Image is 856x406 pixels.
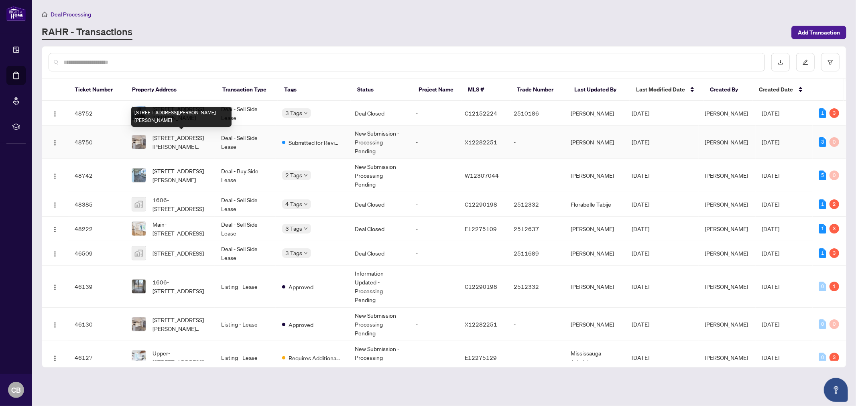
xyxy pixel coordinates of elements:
button: Open asap [824,378,848,402]
div: 1 [819,224,826,233]
button: edit [796,53,815,71]
td: 48385 [68,192,125,217]
span: Approved [289,320,313,329]
td: Information Updated - Processing Pending [348,266,409,308]
td: 2511689 [507,241,564,266]
button: Add Transaction [791,26,846,39]
td: Deal Closed [348,217,409,241]
td: - [409,241,458,266]
span: [DATE] [632,201,649,208]
td: Mississauga Administrator [564,341,625,374]
span: [PERSON_NAME] [705,172,748,179]
button: download [771,53,790,71]
div: 1 [819,108,826,118]
td: 48742 [68,159,125,192]
th: Project Name [412,79,462,101]
td: - [409,341,458,374]
button: Logo [49,247,61,260]
span: [PERSON_NAME] [705,250,748,257]
span: [DATE] [632,110,649,117]
img: Logo [52,322,58,328]
th: MLS # [462,79,511,101]
th: Last Modified Date [630,79,704,101]
td: Deal - Sell Side Lease [215,192,276,217]
span: 4 Tags [285,199,302,209]
span: [PERSON_NAME] [705,138,748,146]
span: [DATE] [632,283,649,290]
td: 46139 [68,266,125,308]
span: [PERSON_NAME] [705,354,748,361]
th: Last Updated By [568,79,630,101]
span: [DATE] [762,201,780,208]
td: New Submission - Processing Pending [348,308,409,341]
td: - [507,126,564,159]
span: [PERSON_NAME] [705,283,748,290]
td: - [409,159,458,192]
td: 46127 [68,341,125,374]
span: [STREET_ADDRESS][PERSON_NAME][PERSON_NAME] [152,315,208,333]
img: Logo [52,111,58,117]
span: [STREET_ADDRESS][PERSON_NAME] [152,104,208,122]
span: Upper-[STREET_ADDRESS] [152,349,208,366]
img: logo [6,6,26,21]
td: Deal Closed [348,101,409,126]
span: Add Transaction [798,26,840,39]
td: 2512332 [507,192,564,217]
span: edit [803,59,808,65]
div: 0 [819,319,826,329]
td: [PERSON_NAME] [564,159,625,192]
td: - [409,192,458,217]
div: 3 [830,248,839,258]
button: Logo [49,318,61,331]
span: 3 Tags [285,224,302,233]
span: [DATE] [762,172,780,179]
span: [PERSON_NAME] [705,201,748,208]
td: 2512637 [507,217,564,241]
span: [STREET_ADDRESS][PERSON_NAME] [152,166,208,184]
div: 0 [830,319,839,329]
td: Deal - Sell Side Lease [215,101,276,126]
img: thumbnail-img [132,246,146,260]
td: New Submission - Processing Pending [348,341,409,374]
td: - [409,308,458,341]
span: 3 Tags [285,248,302,258]
div: 3 [819,137,826,147]
span: E12275109 [465,225,497,232]
td: [PERSON_NAME] [564,126,625,159]
span: [STREET_ADDRESS][PERSON_NAME][PERSON_NAME] [152,133,208,151]
div: 3 [830,353,839,362]
td: Listing - Lease [215,341,276,374]
td: [PERSON_NAME] [564,217,625,241]
span: [DATE] [632,354,649,361]
span: Submitted for Review [289,138,341,147]
span: X12282251 [465,138,497,146]
div: 1 [819,248,826,258]
span: CB [11,384,21,396]
img: Logo [52,355,58,361]
img: thumbnail-img [132,197,146,211]
span: down [304,251,308,255]
th: Created By [704,79,753,101]
span: 2 Tags [285,171,302,180]
span: [DATE] [632,225,649,232]
td: 46130 [68,308,125,341]
span: down [304,173,308,177]
span: down [304,202,308,206]
div: 3 [830,224,839,233]
div: 2 [830,199,839,209]
td: Listing - Lease [215,308,276,341]
td: New Submission - Processing Pending [348,126,409,159]
button: Logo [49,351,61,364]
img: thumbnail-img [132,351,146,364]
td: Deal - Buy Side Lease [215,159,276,192]
img: thumbnail-img [132,135,146,149]
span: E12275129 [465,354,497,361]
td: [PERSON_NAME] [564,241,625,266]
td: Deal - Sell Side Lease [215,217,276,241]
img: thumbnail-img [132,106,146,120]
div: 5 [819,171,826,180]
span: [DATE] [762,110,780,117]
a: RAHR - Transactions [42,25,132,40]
span: [PERSON_NAME] [705,225,748,232]
td: Deal - Sell Side Lease [215,126,276,159]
